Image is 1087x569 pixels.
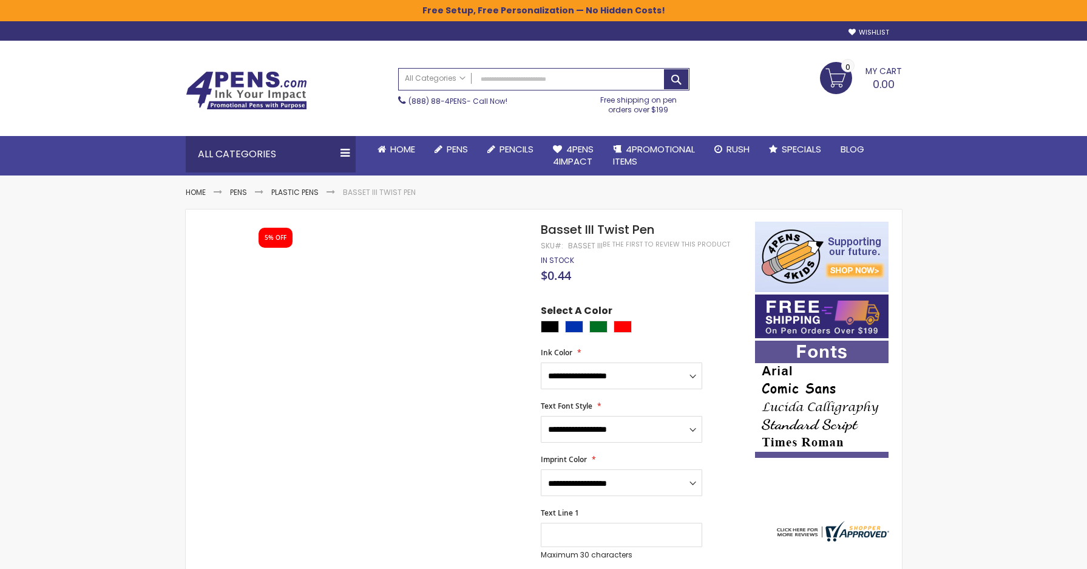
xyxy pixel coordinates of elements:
[820,62,902,92] a: 0.00 0
[774,521,889,542] img: 4pens.com widget logo
[565,321,583,333] div: Blue
[265,234,286,242] div: 5% OFF
[390,143,415,155] span: Home
[447,143,468,155] span: Pens
[186,136,356,172] div: All Categories
[603,136,705,175] a: 4PROMOTIONALITEMS
[726,143,750,155] span: Rush
[541,550,702,560] p: Maximum 30 characters
[541,321,559,333] div: Black
[589,321,608,333] div: Green
[541,401,592,411] span: Text Font Style
[755,295,889,338] img: Free shipping on orders over $199
[499,143,533,155] span: Pencils
[541,454,587,465] span: Imprint Color
[831,136,874,163] a: Blog
[541,255,574,265] span: In stock
[271,187,319,197] a: Plastic Pens
[603,240,730,249] a: Be the first to review this product
[408,96,467,106] a: (888) 88-4PENS
[368,136,425,163] a: Home
[553,143,594,168] span: 4Pens 4impact
[541,508,579,518] span: Text Line 1
[541,240,563,251] strong: SKU
[230,187,247,197] a: Pens
[405,73,466,83] span: All Categories
[755,222,889,292] img: 4pens 4 kids
[568,241,603,251] div: Basset III
[845,61,850,73] span: 0
[425,136,478,163] a: Pens
[541,304,612,321] span: Select A Color
[841,143,864,155] span: Blog
[541,347,572,358] span: Ink Color
[186,71,307,110] img: 4Pens Custom Pens and Promotional Products
[343,188,416,197] li: Basset III Twist Pen
[873,77,895,92] span: 0.00
[478,136,543,163] a: Pencils
[613,143,695,168] span: 4PROMOTIONAL ITEMS
[541,267,571,284] span: $0.44
[705,136,759,163] a: Rush
[759,136,831,163] a: Specials
[848,28,889,37] a: Wishlist
[614,321,632,333] div: Red
[543,136,603,175] a: 4Pens4impact
[399,69,472,89] a: All Categories
[541,221,654,238] span: Basset III Twist Pen
[588,90,689,115] div: Free shipping on pen orders over $199
[541,256,574,265] div: Availability
[774,534,889,544] a: 4pens.com certificate URL
[186,187,206,197] a: Home
[408,96,507,106] span: - Call Now!
[755,341,889,458] img: font-personalization-examples
[782,143,821,155] span: Specials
